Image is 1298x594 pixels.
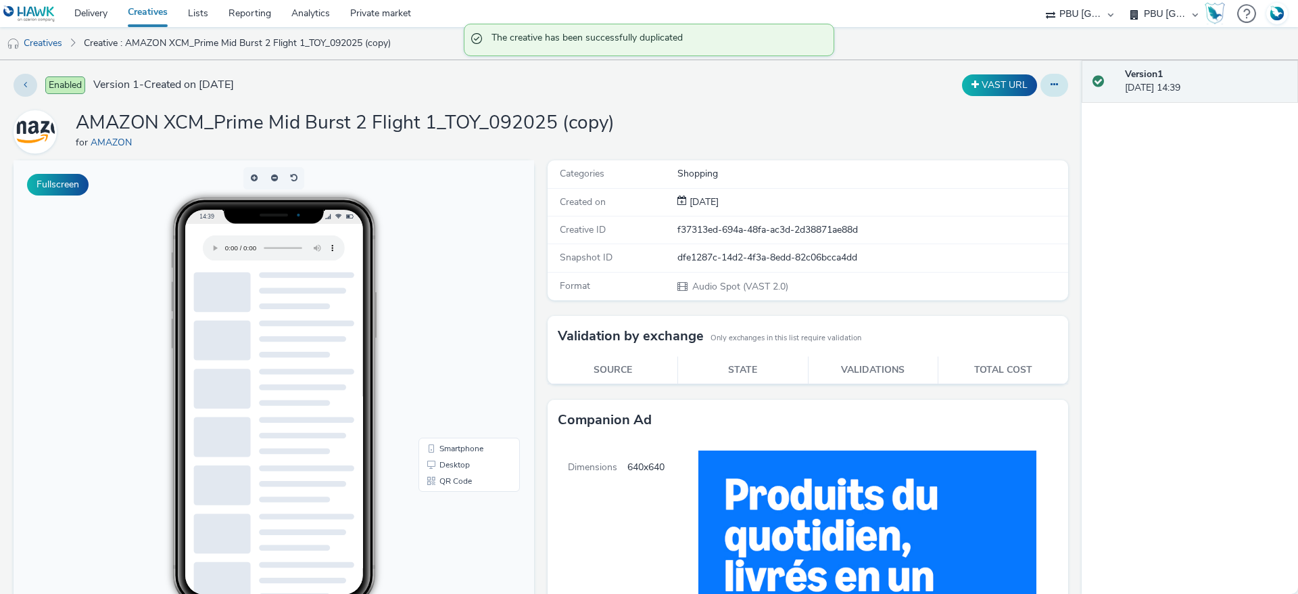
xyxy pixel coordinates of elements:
[91,136,137,149] a: AMAZON
[76,110,615,136] h1: AMAZON XCM_Prime Mid Burst 2 Flight 1_TOY_092025 (copy)
[962,74,1037,96] button: VAST URL
[3,5,55,22] img: undefined Logo
[1205,3,1230,24] a: Hawk Academy
[408,280,504,296] li: Smartphone
[1205,3,1225,24] img: Hawk Academy
[426,317,458,325] span: QR Code
[426,284,470,292] span: Smartphone
[687,196,719,208] span: [DATE]
[558,410,652,430] h3: Companion Ad
[45,76,85,94] span: Enabled
[938,357,1069,384] th: Total cost
[560,251,612,264] span: Snapshot ID
[560,196,606,208] span: Created on
[93,77,234,93] span: Version 1 - Created on [DATE]
[560,223,606,236] span: Creative ID
[691,280,788,293] span: Audio Spot (VAST 2.0)
[560,279,590,292] span: Format
[491,31,820,49] span: The creative has been successfully duplicated
[548,357,678,384] th: Source
[677,251,1067,265] div: dfe1287c-14d2-4f3a-8edd-82c06bcca4dd
[678,357,809,384] th: State
[7,37,20,51] img: audio
[1125,68,1287,95] div: [DATE] 14:39
[1267,3,1287,24] img: Account FR
[1125,68,1163,81] strong: Version 1
[408,313,504,329] li: QR Code
[16,112,55,152] img: AMAZON
[186,52,201,60] span: 14:39
[77,27,398,60] a: Creative : AMAZON XCM_Prime Mid Burst 2 Flight 1_TOY_092025 (copy)
[959,74,1040,96] div: Duplicate the creative as a VAST URL
[14,125,62,138] a: AMAZON
[687,196,719,209] div: Creation 29 August 2025, 14:39
[27,174,89,196] button: Fullscreen
[677,167,1067,181] div: Shopping
[426,300,456,309] span: Desktop
[808,357,938,384] th: Validations
[408,296,504,313] li: Desktop
[677,223,1067,237] div: f37313ed-694a-48fa-ac3d-2d38871ae88d
[76,136,91,149] span: for
[558,326,704,346] h3: Validation by exchange
[560,167,604,180] span: Categories
[711,333,861,344] small: Only exchanges in this list require validation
